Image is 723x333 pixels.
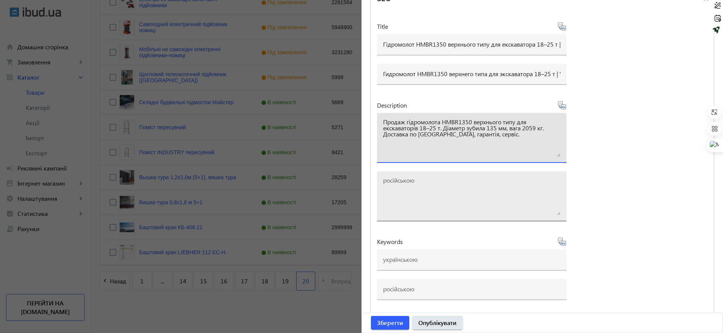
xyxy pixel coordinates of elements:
[377,319,403,327] span: Зберегти
[377,239,403,245] span: Keywords
[557,237,567,246] svg-icon: Перекласти на рос.
[371,316,409,330] button: Зберегти
[377,102,407,108] span: Description
[383,255,560,263] input: українською
[557,22,567,31] svg-icon: Перекласти на рос.
[371,11,714,317] div: SEO
[418,319,457,327] span: Опублікувати
[383,70,560,78] input: російською
[412,316,463,330] button: Опублікувати
[383,285,560,293] input: російською
[383,40,560,48] input: українською
[557,101,567,110] svg-icon: Перекласти на рос.
[377,23,388,30] span: Title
